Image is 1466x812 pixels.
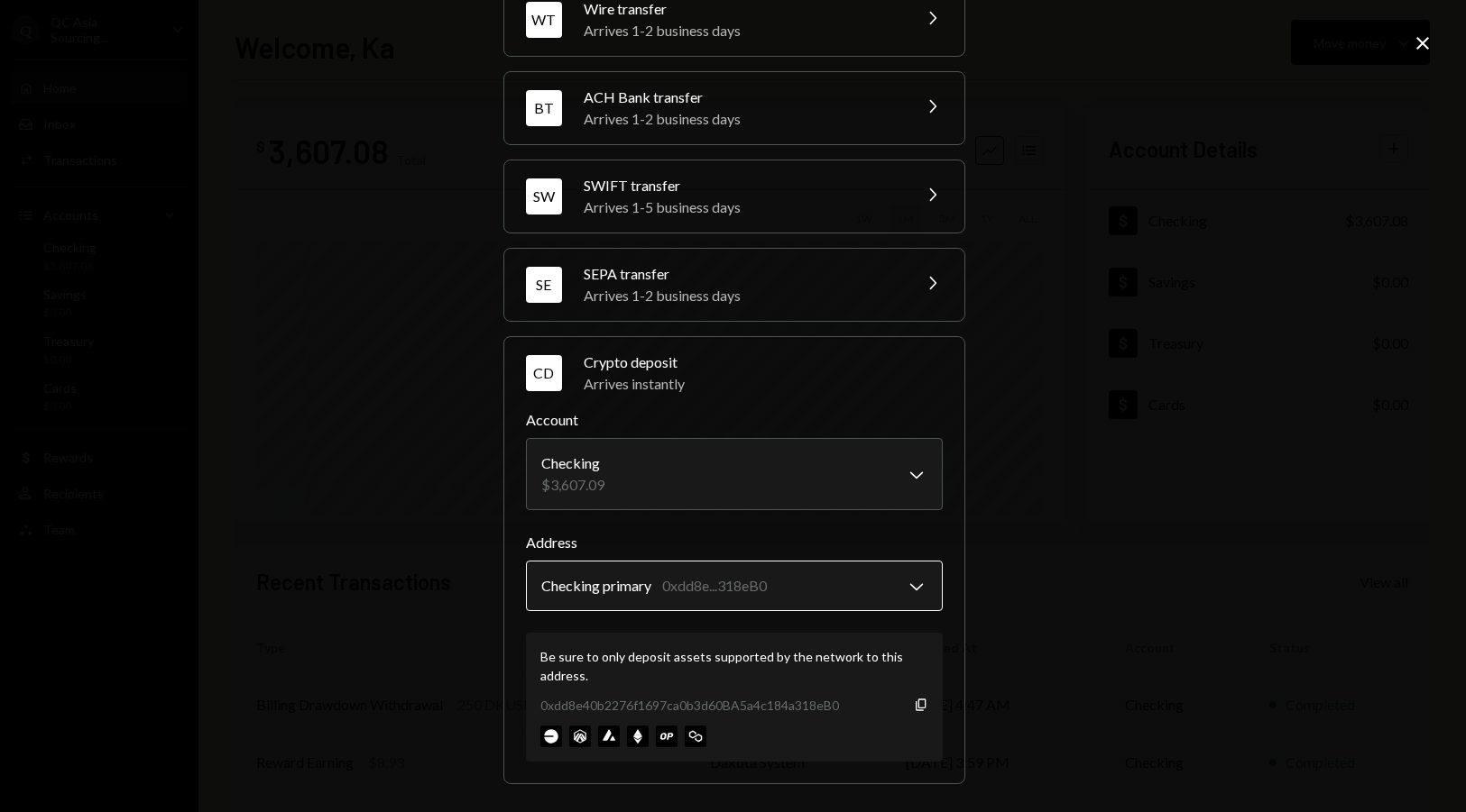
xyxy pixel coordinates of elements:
[569,725,591,747] img: arbitrum-mainnet
[526,267,562,303] div: SE
[540,647,928,685] div: Be sure to only deposit assets supported by the network to this address.
[526,178,562,214] div: SW
[504,72,964,144] button: BTACH Bank transferArrives 1-2 business days
[662,575,767,597] div: 0xdd8e...318eB0
[584,175,899,196] div: SWIFT transfer
[504,249,964,321] button: SESEPA transferArrives 1-2 business days
[526,409,943,762] div: CDCrypto depositArrives instantly
[627,725,649,747] img: ethereum-mainnet
[584,351,943,373] div: Crypto deposit
[656,725,678,747] img: optimism-mainnet
[540,696,839,715] div: 0xdd8e40b2276f1697ca0b3d60BA5a4c184a318eB0
[584,196,899,218] div: Arrives 1-5 business days
[526,355,562,391] div: CD
[526,561,943,611] button: Address
[584,108,899,130] div: Arrives 1-2 business days
[526,532,943,553] label: Address
[526,2,562,38] div: WT
[504,337,964,409] button: CDCrypto depositArrives instantly
[685,725,706,747] img: polygon-mainnet
[598,725,620,747] img: avalanche-mainnet
[526,409,943,431] label: Account
[540,725,562,747] img: base-mainnet
[584,263,899,285] div: SEPA transfer
[526,90,562,126] div: BT
[584,87,899,108] div: ACH Bank transfer
[526,438,943,510] button: Account
[584,373,943,395] div: Arrives instantly
[584,285,899,306] div: Arrives 1-2 business days
[504,160,964,233] button: SWSWIFT transferArrives 1-5 business days
[584,20,899,41] div: Arrives 1-2 business days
